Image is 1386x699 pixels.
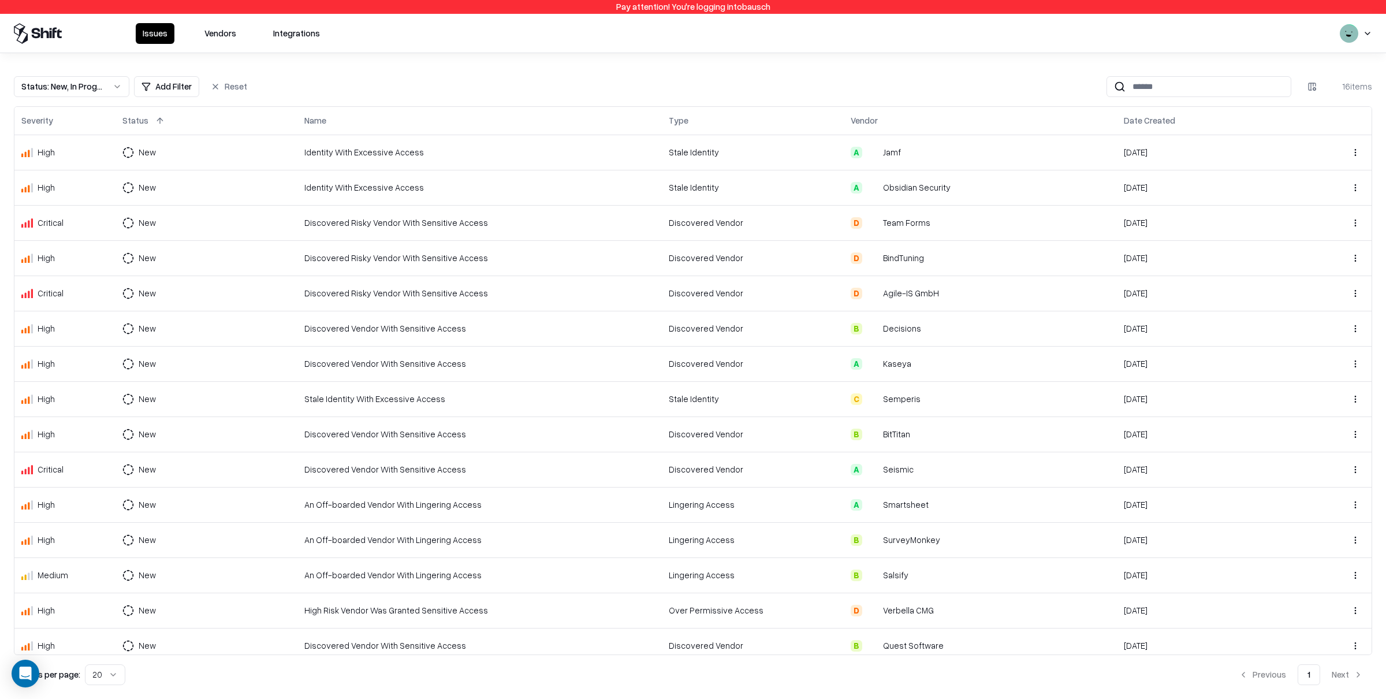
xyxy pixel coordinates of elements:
div: SurveyMonkey [883,534,940,546]
div: High [38,252,55,264]
div: BitTitan [883,428,910,440]
img: Team Forms [867,217,878,229]
img: Seismic [867,464,878,475]
div: Lingering Access [669,569,837,581]
div: New [139,322,156,334]
div: Discovered Vendor [669,639,837,652]
div: Discovered Risky Vendor With Sensitive Access [304,217,654,229]
img: Decisions [867,323,878,334]
div: D [851,217,862,229]
button: New [122,177,177,198]
div: New [139,463,156,475]
button: Vendors [198,23,243,44]
div: New [139,534,156,546]
div: Discovered Vendor With Sensitive Access [304,322,654,334]
div: B [851,323,862,334]
img: SurveyMonkey [867,534,878,546]
div: Stale Identity With Excessive Access [304,393,654,405]
button: Add Filter [134,76,199,97]
div: Stale Identity [669,393,837,405]
div: High [38,181,55,194]
div: Semperis [883,393,921,405]
div: New [139,639,156,652]
div: Over Permissive Access [669,604,837,616]
img: Verbella CMG [867,605,878,616]
div: [DATE] [1124,146,1292,158]
div: Discovered Vendor [669,322,837,334]
button: 1 [1298,664,1320,685]
img: Smartsheet [867,499,878,511]
div: New [139,146,156,158]
div: B [851,570,862,581]
div: Open Intercom Messenger [12,660,39,687]
div: 16 items [1326,80,1372,92]
div: New [139,252,156,264]
div: [DATE] [1124,428,1292,440]
div: Discovered Vendor [669,217,837,229]
div: Stale Identity [669,146,837,158]
img: Semperis [867,393,878,405]
div: Name [304,114,326,127]
div: B [851,429,862,440]
button: Reset [204,76,254,97]
div: [DATE] [1124,358,1292,370]
div: Critical [38,287,64,299]
div: Jamf [883,146,901,158]
button: New [122,494,177,515]
div: New [139,287,156,299]
div: [DATE] [1124,287,1292,299]
div: High [38,639,55,652]
div: High [38,604,55,616]
div: High [38,534,55,546]
div: New [139,217,156,229]
div: An Off-boarded Vendor With Lingering Access [304,499,654,511]
img: BindTuning [867,252,878,264]
div: High [38,146,55,158]
div: Verbella CMG [883,604,934,616]
div: A [851,182,862,194]
div: Identity With Excessive Access [304,181,654,194]
div: Discovered Vendor [669,358,837,370]
button: New [122,635,177,656]
div: Status [122,114,148,127]
button: New [122,600,177,621]
div: [DATE] [1124,322,1292,334]
div: New [139,181,156,194]
div: Quest Software [883,639,944,652]
div: Type [669,114,688,127]
div: Agile-IS GmbH [883,287,939,299]
div: A [851,464,862,475]
div: An Off-boarded Vendor With Lingering Access [304,534,654,546]
button: New [122,318,177,339]
button: New [122,459,177,480]
button: New [122,389,177,410]
button: New [122,213,177,233]
div: Decisions [883,322,921,334]
div: New [139,428,156,440]
div: Team Forms [883,217,930,229]
div: [DATE] [1124,639,1292,652]
div: Lingering Access [669,499,837,511]
div: C [851,393,862,405]
button: New [122,424,177,445]
button: New [122,530,177,551]
div: Severity [21,114,53,127]
div: A [851,499,862,511]
div: Discovered Vendor With Sensitive Access [304,428,654,440]
div: Date Created [1124,114,1175,127]
div: Salsify [883,569,908,581]
div: High [38,428,55,440]
div: Status : New, In Progress [21,80,103,92]
button: Issues [136,23,174,44]
div: D [851,252,862,264]
img: Quest Software [867,640,878,652]
div: Seismic [883,463,914,475]
div: BindTuning [883,252,924,264]
div: Discovered Risky Vendor With Sensitive Access [304,252,654,264]
img: Salsify [867,570,878,581]
div: Lingering Access [669,534,837,546]
div: [DATE] [1124,534,1292,546]
div: [DATE] [1124,463,1292,475]
div: Discovered Vendor With Sensitive Access [304,358,654,370]
div: D [851,288,862,299]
